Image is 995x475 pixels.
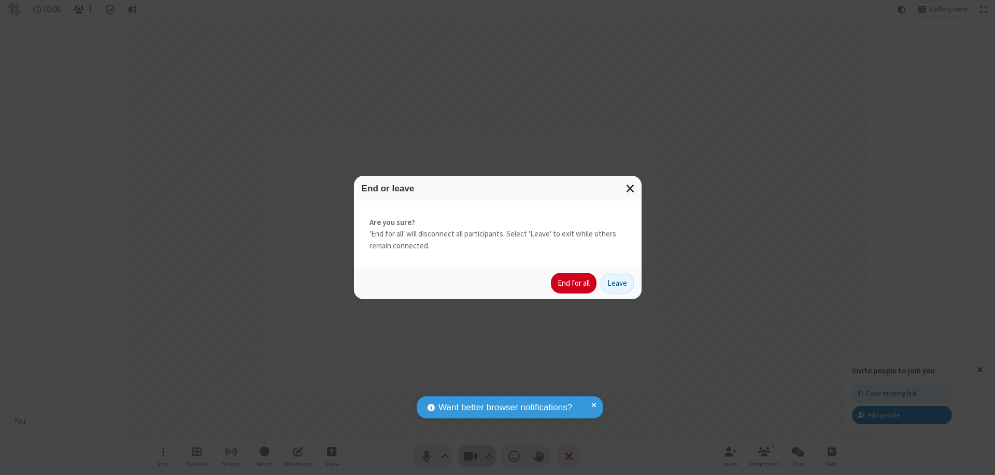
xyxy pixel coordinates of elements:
button: Leave [601,273,634,294]
h3: End or leave [362,184,634,193]
div: 'End for all' will disconnect all participants. Select 'Leave' to exit while others remain connec... [354,201,642,268]
span: Want better browser notifications? [438,401,572,414]
strong: Are you sure? [369,217,626,229]
button: Close modal [620,176,642,201]
button: End for all [551,273,596,294]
